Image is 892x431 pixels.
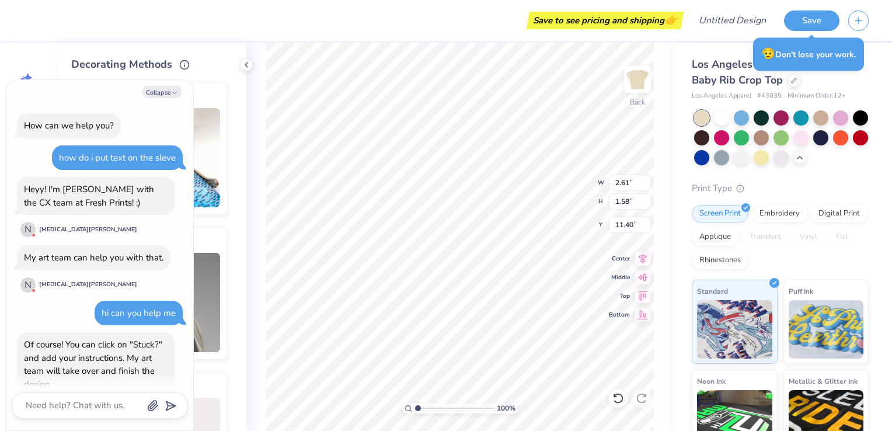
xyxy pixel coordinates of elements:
[757,91,782,101] span: # 43035
[752,205,807,223] div: Embroidery
[630,97,645,107] div: Back
[692,182,869,195] div: Print Type
[789,375,858,387] span: Metallic & Glitter Ink
[24,183,154,208] div: Heyy! I'm [PERSON_NAME] with the CX team at Fresh Prints! :)
[784,11,839,31] button: Save
[692,57,853,87] span: Los Angeles Apparel Cap Sleeve Baby Rib Crop Top
[529,12,681,29] div: Save to see pricing and shipping
[697,300,772,359] img: Standard
[789,300,864,359] img: Puff Ink
[697,375,726,387] span: Neon Ink
[828,228,856,246] div: Foil
[626,68,649,91] img: Back
[788,91,846,101] span: Minimum Order: 12 +
[24,120,114,131] div: How can we help you?
[692,91,751,101] span: Los Angeles Apparel
[609,255,630,263] span: Center
[692,228,738,246] div: Applique
[24,339,162,390] div: Of course! You can click on "Stuck?" and add your instructions. My art team will take over and fi...
[102,307,176,319] div: hi can you help me
[39,280,137,289] div: [MEDICAL_DATA][PERSON_NAME]
[20,222,36,237] div: N
[609,311,630,319] span: Bottom
[664,13,677,27] span: 👉
[609,273,630,281] span: Middle
[789,285,813,297] span: Puff Ink
[742,228,789,246] div: Transfers
[811,205,867,223] div: Digital Print
[71,57,228,72] div: Decorating Methods
[497,403,515,413] span: 100 %
[697,285,728,297] span: Standard
[609,292,630,300] span: Top
[761,46,775,61] span: 😥
[24,252,163,263] div: My art team can help you with that.
[692,205,748,223] div: Screen Print
[20,277,36,293] div: N
[39,225,137,234] div: [MEDICAL_DATA][PERSON_NAME]
[689,9,775,32] input: Untitled Design
[59,152,176,164] div: how do i put text on the sleve
[692,252,748,269] div: Rhinestones
[753,37,864,71] div: Don’t lose your work.
[142,86,182,98] button: Collapse
[792,228,825,246] div: Vinyl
